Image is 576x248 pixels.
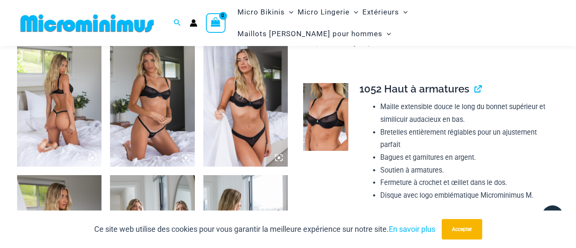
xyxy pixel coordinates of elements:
[399,1,408,23] span: Menu Basculer
[380,191,533,199] font: Disque avec logo emblématique Microminimus M.
[235,1,295,23] a: Micro BikinisMenu BasculerMenu Basculer
[17,14,157,33] img: LOGO DE LA BOUTIQUE MM À PLAT
[295,1,360,23] a: Micro LingerieMenu BasculerMenu Basculer
[360,1,410,23] a: ExtérieursMenu BasculerMenu Basculer
[380,128,537,149] font: Bretelles entièrement réglables pour un ajustement parfait
[206,13,226,33] a: Voir le panier, vide
[350,1,358,23] span: Menu Basculer
[303,83,348,151] img: Haut Running Wild Midnight 1052
[380,103,545,124] font: Maille extensible douce le long du bonnet supérieur et similicuir audacieux en bas.
[174,18,181,29] a: Lien vers l'icône de recherche
[380,179,507,187] font: Fermeture à crochet et œillet dans le dos.
[382,23,391,45] span: Menu Basculer
[203,40,288,167] img: Running Wild Midnight 1052 Haut 6052 Bas
[237,29,382,38] font: Maillots [PERSON_NAME] pour hommes
[452,226,472,232] font: Accepter
[380,166,444,174] font: Soutien à armatures.
[94,225,389,234] font: Ce site web utilise des cookies pour vous garantir la meilleure expérience sur notre site.
[442,219,482,239] button: Accepter
[237,8,285,16] font: Micro Bikinis
[362,8,399,16] font: Extérieurs
[110,40,194,167] img: Running Wild Midnight 1052 Haut 6512 Bas
[389,225,435,234] a: En savoir plus
[359,83,469,95] font: 1052 Haut à armatures
[235,23,393,45] a: Maillots [PERSON_NAME] pour hommesMenu BasculerMenu Basculer
[298,8,350,16] font: Micro Lingerie
[285,1,293,23] span: Menu Basculer
[17,40,101,167] img: Running Wild Midnight 1052 Haut 6512 Bas
[380,153,476,161] font: Bagues et garnitures en argent.
[190,19,197,27] a: Lien vers l'icône du compte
